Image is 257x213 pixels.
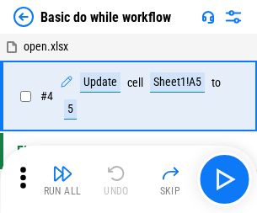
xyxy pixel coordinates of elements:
[80,72,120,93] div: Update
[127,77,143,89] div: cell
[52,163,72,184] img: Run All
[13,7,34,27] img: Back
[143,159,197,200] button: Skip
[201,10,215,24] img: Support
[64,99,77,120] div: 5
[40,9,171,25] div: Basic do while workflow
[160,163,180,184] img: Skip
[24,40,68,53] span: open.xlsx
[223,7,244,27] img: Settings menu
[35,159,89,200] button: Run All
[40,89,53,103] span: # 4
[160,186,181,196] div: Skip
[44,186,82,196] div: Run All
[150,72,205,93] div: Sheet1!A5
[211,77,221,89] div: to
[211,166,238,193] img: Main button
